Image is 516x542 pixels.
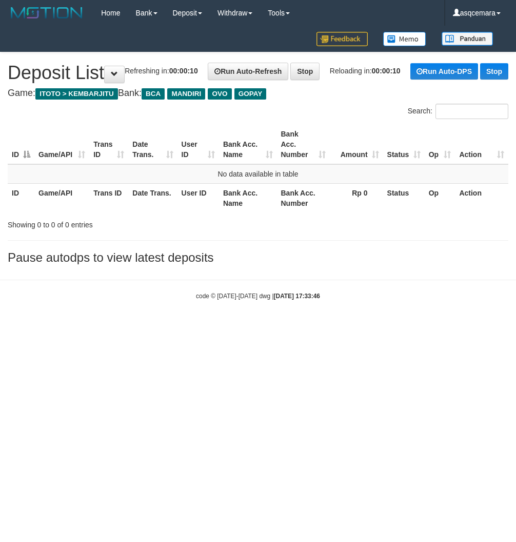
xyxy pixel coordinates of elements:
span: Reloading in: [330,67,401,75]
a: Run Auto-Refresh [208,63,288,80]
small: code © [DATE]-[DATE] dwg | [196,293,320,300]
th: Op [425,183,455,212]
a: Stop [480,63,508,80]
th: User ID [177,183,219,212]
input: Search: [435,104,508,119]
th: Status: activate to sort column ascending [383,125,425,164]
th: Op: activate to sort column ascending [425,125,455,164]
span: MANDIRI [167,88,205,100]
th: Date Trans. [128,183,177,212]
th: Date Trans.: activate to sort column ascending [128,125,177,164]
th: Rp 0 [330,183,383,212]
th: ID: activate to sort column descending [8,125,34,164]
th: Action [455,183,508,212]
th: Trans ID [89,183,128,212]
th: Trans ID: activate to sort column ascending [89,125,128,164]
th: Action: activate to sort column ascending [455,125,508,164]
h4: Game: Bank: [8,88,508,99]
th: Bank Acc. Name [219,183,277,212]
img: MOTION_logo.png [8,5,86,21]
h1: Deposit List [8,63,508,83]
th: Bank Acc. Name: activate to sort column ascending [219,125,277,164]
span: Refreshing in: [125,67,197,75]
img: Feedback.jpg [316,32,368,46]
th: Amount: activate to sort column ascending [330,125,383,164]
a: Run Auto-DPS [410,63,478,80]
label: Search: [408,104,508,119]
th: User ID: activate to sort column ascending [177,125,219,164]
span: GOPAY [234,88,267,100]
h3: Pause autodps to view latest deposits [8,251,508,264]
strong: [DATE] 17:33:46 [274,293,320,300]
th: ID [8,183,34,212]
a: Stop [290,63,320,80]
img: Button%20Memo.svg [383,32,426,46]
th: Game/API: activate to sort column ascending [34,125,89,164]
th: Bank Acc. Number: activate to sort column ascending [277,125,330,164]
span: BCA [142,88,165,100]
div: Showing 0 to 0 of 0 entries [8,216,207,230]
th: Game/API [34,183,89,212]
th: Bank Acc. Number [277,183,330,212]
th: Status [383,183,425,212]
td: No data available in table [8,164,508,184]
span: OVO [208,88,231,100]
strong: 00:00:10 [372,67,401,75]
span: ITOTO > KEMBARJITU [35,88,118,100]
strong: 00:00:10 [169,67,198,75]
img: panduan.png [442,32,493,46]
